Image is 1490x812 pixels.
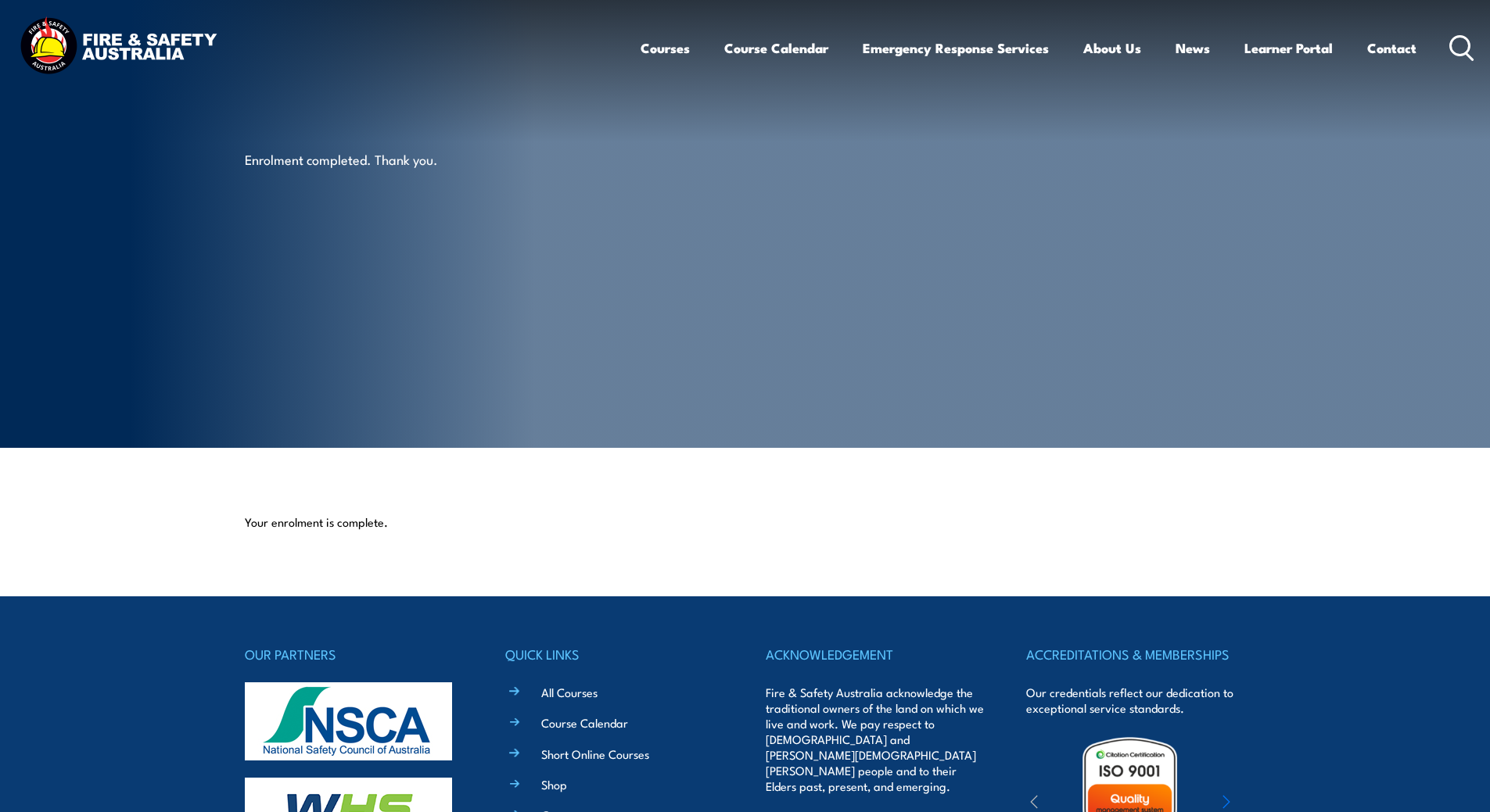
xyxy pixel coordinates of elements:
[505,643,724,665] h4: QUICK LINKS
[541,714,628,731] a: Course Calendar
[724,27,828,69] a: Course Calendar
[641,27,690,69] a: Courses
[245,643,464,665] h4: OUR PARTNERS
[1026,685,1245,716] p: Our credentials reflect our dedication to exceptional service standards.
[245,150,530,168] p: Enrolment completed. Thank you.
[245,682,452,760] img: nsca-logo-footer
[541,746,649,762] a: Short Online Courses
[1367,27,1416,69] a: Contact
[541,684,598,700] a: All Courses
[1244,27,1333,69] a: Learner Portal
[1026,643,1245,665] h4: ACCREDITATIONS & MEMBERSHIPS
[766,643,985,665] h4: ACKNOWLEDGEMENT
[541,776,567,792] a: Shop
[245,514,1246,530] p: Your enrolment is complete.
[1083,27,1141,69] a: About Us
[1176,27,1210,69] a: News
[766,685,985,794] p: Fire & Safety Australia acknowledge the traditional owners of the land on which we live and work....
[863,27,1049,69] a: Emergency Response Services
